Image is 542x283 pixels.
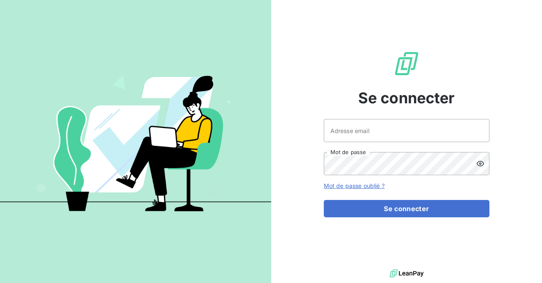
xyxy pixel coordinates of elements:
[324,200,489,217] button: Se connecter
[324,119,489,142] input: placeholder
[358,87,455,109] span: Se connecter
[324,182,385,189] a: Mot de passe oublié ?
[393,50,420,77] img: Logo LeanPay
[390,267,424,280] img: logo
